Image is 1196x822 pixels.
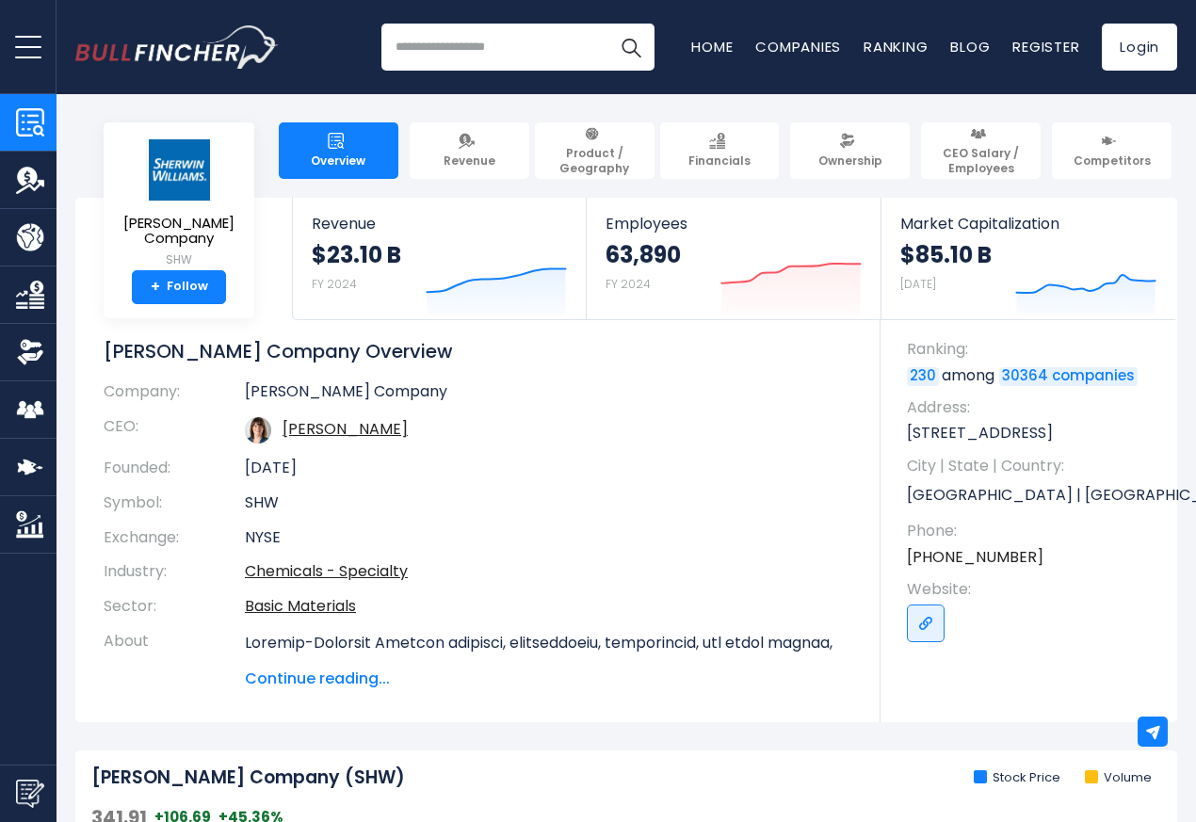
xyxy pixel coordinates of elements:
[245,486,852,521] td: SHW
[245,560,408,582] a: Chemicals - Specialty
[535,122,655,179] a: Product / Geography
[921,122,1041,179] a: CEO Salary / Employees
[907,365,1158,386] p: among
[999,367,1138,386] a: 30364 companies
[245,595,356,617] a: Basic Materials
[907,367,939,386] a: 230
[790,122,910,179] a: Ownership
[606,276,651,292] small: FY 2024
[907,547,1043,568] a: [PHONE_NUMBER]
[132,270,226,304] a: +Follow
[104,589,245,624] th: Sector:
[104,339,852,363] h1: [PERSON_NAME] Company Overview
[900,240,992,269] strong: $85.10 B
[907,423,1158,443] p: [STREET_ADDRESS]
[1085,770,1152,786] li: Volume
[104,486,245,521] th: Symbol:
[245,382,852,410] td: [PERSON_NAME] Company
[607,24,655,71] button: Search
[881,198,1175,319] a: Market Capitalization $85.10 B [DATE]
[312,240,401,269] strong: $23.10 B
[900,276,936,292] small: [DATE]
[91,766,405,790] h2: [PERSON_NAME] Company (SHW)
[245,668,852,690] span: Continue reading...
[410,122,529,179] a: Revenue
[755,37,841,56] a: Companies
[691,37,733,56] a: Home
[606,240,681,269] strong: 63,890
[245,451,852,486] td: [DATE]
[279,122,398,179] a: Overview
[907,521,1158,541] span: Phone:
[907,604,945,642] a: Go to link
[312,276,357,292] small: FY 2024
[907,579,1158,600] span: Website:
[245,417,271,443] img: heidi-petz.jpg
[818,153,882,169] span: Ownership
[900,215,1156,233] span: Market Capitalization
[311,153,365,169] span: Overview
[104,382,245,410] th: Company:
[974,770,1060,786] li: Stock Price
[119,251,239,268] small: SHW
[104,555,245,589] th: Industry:
[118,137,240,270] a: [PERSON_NAME] Company SHW
[950,37,990,56] a: Blog
[283,418,408,440] a: ceo
[75,25,279,69] img: Bullfincher logo
[312,215,567,233] span: Revenue
[104,410,245,451] th: CEO:
[104,624,245,690] th: About
[688,153,751,169] span: Financials
[543,146,646,175] span: Product / Geography
[907,456,1158,476] span: City | State | Country:
[864,37,928,56] a: Ranking
[929,146,1032,175] span: CEO Salary / Employees
[151,279,160,296] strong: +
[907,397,1158,418] span: Address:
[587,198,880,319] a: Employees 63,890 FY 2024
[104,451,245,486] th: Founded:
[1074,153,1151,169] span: Competitors
[245,521,852,556] td: NYSE
[1052,122,1172,179] a: Competitors
[104,521,245,556] th: Exchange:
[75,25,278,69] a: Go to homepage
[16,338,44,366] img: Ownership
[1102,24,1177,71] a: Login
[907,481,1158,509] p: [GEOGRAPHIC_DATA] | [GEOGRAPHIC_DATA] | US
[606,215,861,233] span: Employees
[119,216,239,247] span: [PERSON_NAME] Company
[1012,37,1079,56] a: Register
[444,153,495,169] span: Revenue
[907,339,1158,360] span: Ranking:
[660,122,780,179] a: Financials
[293,198,586,319] a: Revenue $23.10 B FY 2024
